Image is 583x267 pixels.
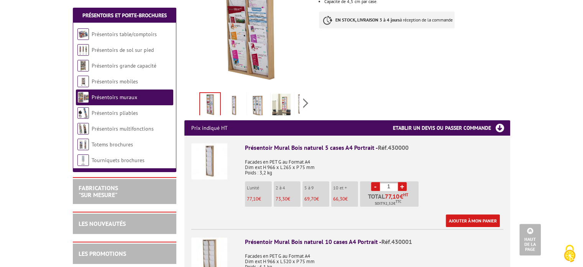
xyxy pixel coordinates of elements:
img: Présentoirs de sol sur pied [77,44,89,56]
a: Présentoirs multifonctions [92,125,154,132]
img: Présentoirs multifonctions [77,123,89,134]
sup: HT [403,192,408,197]
p: € [247,196,272,202]
img: 430001_presentoir_mural_bois_naturel_10_cases_a4_portrait_flyers.jpg [200,93,220,117]
p: Total [362,193,419,207]
a: LES NOUVEAUTÉS [79,220,126,227]
p: € [333,196,358,202]
span: Réf.430000 [378,144,409,151]
h3: Etablir un devis ou passer commande [393,120,510,136]
strong: EN STOCK, LIVRAISON 3 à 4 jours [335,17,400,23]
a: Tourniquets brochures [92,157,145,164]
p: € [276,196,301,202]
a: Haut de la page [519,224,541,255]
button: Cookies (fenêtre modale) [556,241,583,267]
p: L'unité [247,185,272,191]
a: Ajouter à mon panier [446,214,500,227]
p: à réception de la commande [319,12,455,28]
a: Présentoirs de sol sur pied [92,46,154,53]
img: 430001_presentoir_mural_bois_naturel_10_cases_a4_portrait_situation.jpg [272,94,291,118]
a: Présentoirs grande capacité [92,62,156,69]
p: 2 à 4 [276,185,301,191]
span: Réf.430001 [381,238,412,245]
img: Présentoirs grande capacité [77,60,89,71]
a: + [398,182,407,191]
p: Facades en PET G au Format A4 Dim ext H 966 x L 265 x P 75 mm Poids : 3,2 kg [245,154,503,176]
img: Présentoirs table/comptoirs [77,28,89,40]
p: 10 et + [333,185,358,191]
a: LES PROMOTIONS [79,250,126,257]
span: Soit € [375,201,401,207]
a: Présentoirs muraux [92,94,137,101]
img: Cookies (fenêtre modale) [560,244,579,263]
p: € [304,196,329,202]
span: 92,52 [383,201,393,207]
div: Présentoir Mural Bois naturel 10 cases A4 Portrait - [245,237,503,246]
img: Tourniquets brochures [77,154,89,166]
img: Présentoir Mural Bois naturel 5 cases A4 Portrait [191,143,227,179]
sup: TTC [396,199,401,204]
a: Présentoirs pliables [92,109,138,116]
span: 77,10 [385,193,400,199]
a: - [371,182,380,191]
span: 66,30 [333,196,345,202]
span: 77,10 [247,196,258,202]
img: Totems brochures [77,139,89,150]
p: Prix indiqué HT [191,120,228,136]
a: Présentoirs mobiles [92,78,138,85]
a: FABRICATIONS"Sur Mesure" [79,184,118,199]
span: 69,70 [304,196,316,202]
a: Présentoirs et Porte-brochures [82,12,167,19]
img: Présentoirs mobiles [77,76,89,87]
span: € [400,193,403,199]
a: Totems brochures [92,141,133,148]
p: 5 à 9 [304,185,329,191]
img: 430002_mise_en_scene.jpg [248,94,267,118]
img: Présentoirs pliables [77,107,89,119]
img: Présentoirs muraux [77,91,89,103]
img: 430000_presentoir_mise_en_scene.jpg [225,94,243,118]
span: 73,30 [276,196,287,202]
img: 430003_mise_en_scene.jpg [296,94,314,118]
span: Next [302,97,309,109]
div: Présentoir Mural Bois naturel 5 cases A4 Portrait - [245,143,503,152]
a: Présentoirs table/comptoirs [92,31,157,38]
